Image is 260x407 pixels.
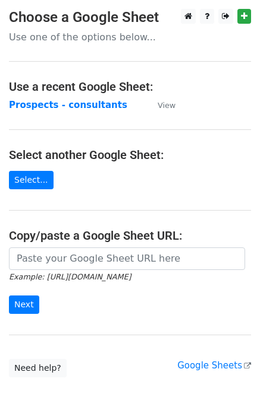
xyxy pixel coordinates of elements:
[158,101,176,110] small: View
[9,295,39,314] input: Next
[9,247,245,270] input: Paste your Google Sheet URL here
[9,148,251,162] h4: Select another Google Sheet:
[9,9,251,26] h3: Choose a Google Sheet
[9,80,251,94] h4: Use a recent Google Sheet:
[9,272,131,281] small: Example: [URL][DOMAIN_NAME]
[177,360,251,371] a: Google Sheets
[9,100,127,110] a: Prospects - consultants
[9,31,251,43] p: Use one of the options below...
[9,228,251,243] h4: Copy/paste a Google Sheet URL:
[146,100,176,110] a: View
[9,171,54,189] a: Select...
[9,359,67,377] a: Need help?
